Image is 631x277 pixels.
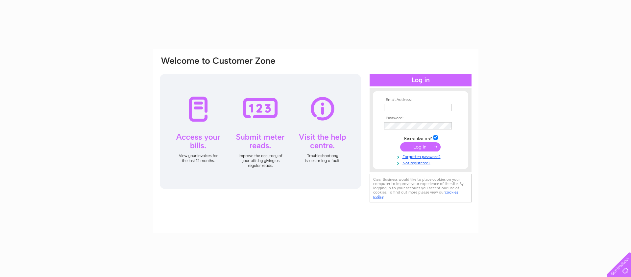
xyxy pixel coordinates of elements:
a: Forgotten password? [384,153,459,159]
div: Clear Business would like to place cookies on your computer to improve your experience of the sit... [370,174,472,202]
input: Submit [400,142,441,151]
th: Password: [382,116,459,121]
td: Remember me? [382,134,459,141]
th: Email Address: [382,98,459,102]
a: Not registered? [384,159,459,166]
a: cookies policy [373,190,458,199]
